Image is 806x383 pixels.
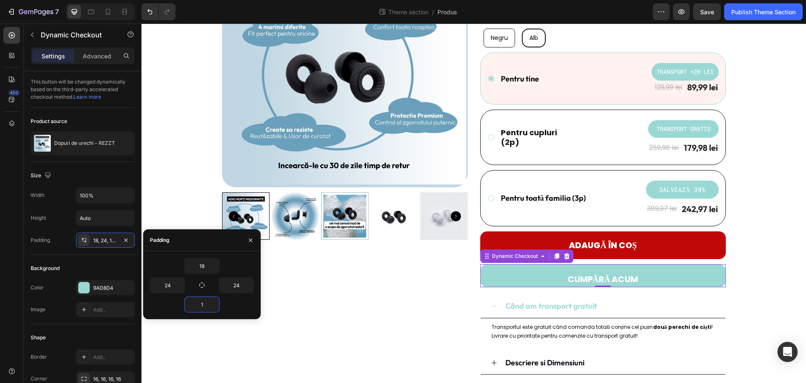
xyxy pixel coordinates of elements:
p: 7 [55,7,59,17]
p: Livrare cu prioritate pentru comenzile cu transport gratuit! [350,308,573,317]
p: Pentru tine [359,50,398,60]
button: Publish Theme Section [724,3,803,20]
p: (2p) [359,114,416,123]
p: Dopuri de urechi - REZZT [54,140,115,146]
p: Settings [42,52,65,60]
button: <p>CUMPĂRĂ ACUM</p> [339,241,584,264]
div: Publish Theme Section [731,8,796,16]
p: Descriere si Dimensiuni [364,333,443,346]
div: Undo/Redo [141,3,175,20]
button: 7 [3,3,63,20]
div: Padding [150,236,170,244]
span: / [432,8,434,16]
div: Border [31,353,47,361]
span: Save [700,8,714,16]
div: Corner [31,375,47,383]
span: Theme section [387,8,430,16]
p: CUMPĂRĂ ACUM [426,248,497,263]
span: Produs [437,8,457,16]
div: Open Intercom Messenger [777,342,798,362]
div: 179,98 lei [542,118,577,131]
div: Width [31,191,44,199]
div: 129,99 lei [513,57,542,71]
span: Alb [388,10,397,18]
div: 389,97 lei [505,178,536,192]
div: Height [31,214,46,222]
input: Auto [76,210,134,226]
iframe: Design area [141,24,806,383]
button: Save [693,3,721,20]
a: Learn more [73,94,101,100]
pre: TRANSPORT GRATIS [510,97,574,114]
div: Padding [31,236,50,244]
input: Auto [219,278,254,293]
div: 18, 24, 12, 24 [93,237,118,244]
div: Size [31,170,53,181]
div: 9AD8D4 [93,284,133,292]
div: Shape [31,334,46,341]
p: Pentru cupluri [359,104,416,114]
div: 259,98 lei [507,118,538,131]
pre: SALVEAZĂ 38% [513,157,569,175]
strong: două perechi de căști [512,300,570,307]
input: Auto [150,278,185,293]
div: 16, 16, 16, 16 [93,375,133,383]
div: Background [31,265,60,272]
div: Color [31,284,44,291]
button: Carousel Next Arrow [309,188,319,198]
div: This button will be changed dynamically based on the third-party accelerated checkout method. [31,71,135,108]
p: Dynamic Checkout [41,30,112,40]
div: Add... [93,306,133,314]
p: Când am transport gratuit [364,276,455,289]
input: Auto [185,297,219,312]
button: Adaugă în coș [339,208,584,236]
div: 89,99 lei [545,58,577,70]
div: 450 [8,89,20,96]
span: Negru [349,10,366,18]
p: Transportul este gratuit când comanda totală conține cel puțin ! [350,299,573,308]
p: Advanced [83,52,111,60]
img: product feature img [34,135,51,152]
div: Image [31,306,45,313]
div: Product source [31,118,67,125]
input: Auto [185,258,219,273]
div: Adaugă în coș [427,216,495,227]
div: 242,97 lei [539,179,577,192]
p: Pentru toată familia (3p) [359,170,445,179]
div: Rich Text Editor. Editing area: main [426,248,497,263]
input: Auto [76,188,134,203]
pre: TRANSPORT +20 LEI [510,39,577,57]
div: Dynamic Checkout [349,229,398,236]
div: Add... [93,354,133,361]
